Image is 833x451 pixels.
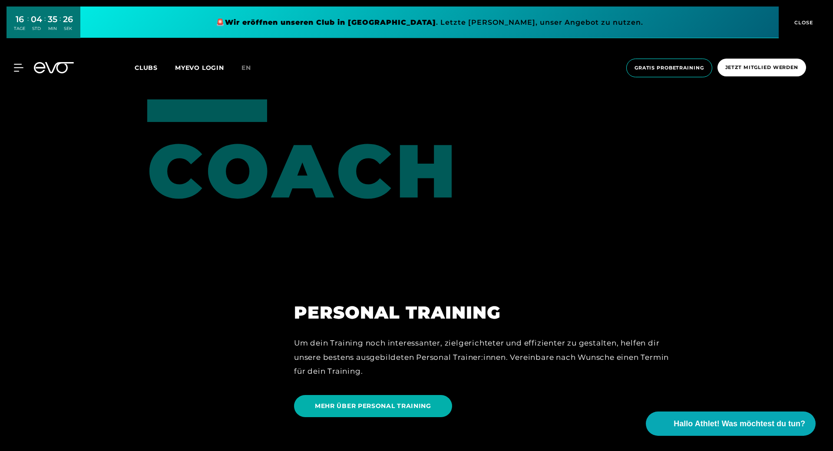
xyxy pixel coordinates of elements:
[31,26,42,32] div: STD
[135,64,158,72] span: Clubs
[294,336,674,378] div: Um dein Training noch interessanter, zielgerichteter und effizienter zu gestalten, helfen dir uns...
[27,14,29,37] div: :
[14,13,25,26] div: 16
[147,99,237,208] div: COACH
[674,418,805,430] span: Hallo Athlet! Was möchtest du tun?
[715,59,809,77] a: Jetzt Mitglied werden
[63,26,73,32] div: SEK
[294,302,674,323] h2: PERSONAL TRAINING
[48,13,57,26] div: 35
[624,59,715,77] a: Gratis Probetraining
[14,26,25,32] div: TAGE
[135,63,175,72] a: Clubs
[31,13,42,26] div: 04
[779,7,826,38] button: CLOSE
[294,388,456,424] a: MEHR ÜBER PERSONAL TRAINING
[59,14,61,37] div: :
[725,64,798,71] span: Jetzt Mitglied werden
[44,14,46,37] div: :
[792,19,813,26] span: CLOSE
[646,411,816,436] button: Hallo Athlet! Was möchtest du tun?
[175,64,224,72] a: MYEVO LOGIN
[241,63,261,73] a: en
[635,64,704,72] span: Gratis Probetraining
[63,13,73,26] div: 26
[241,64,251,72] span: en
[315,402,431,411] span: MEHR ÜBER PERSONAL TRAINING
[48,26,57,32] div: MIN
